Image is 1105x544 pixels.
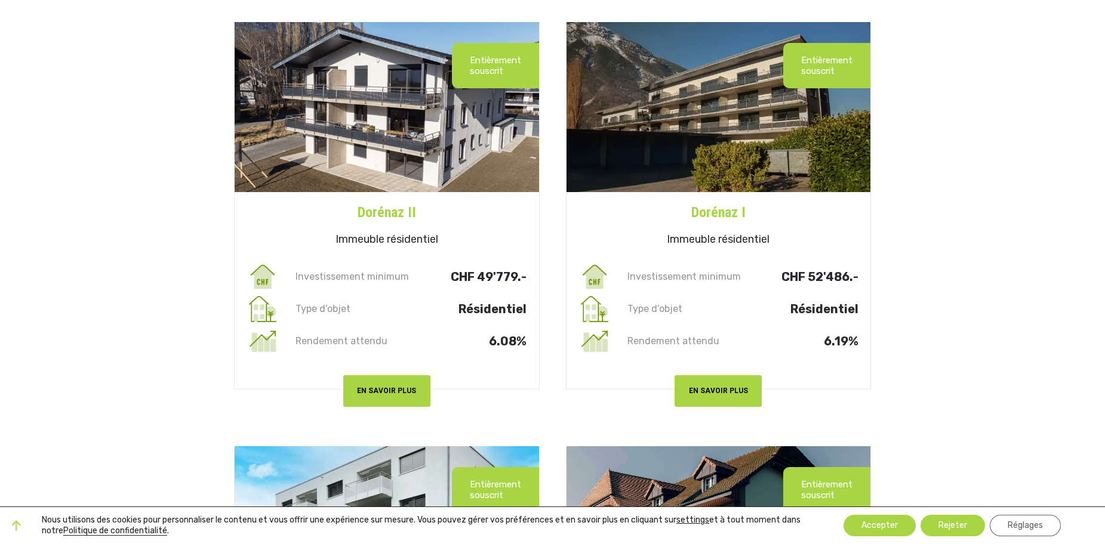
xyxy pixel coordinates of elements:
[247,325,279,357] img: rendement
[921,515,985,536] button: Rejeter
[293,271,410,282] p: Investissement minimum
[741,271,858,282] p: CHF 52'486.-
[567,22,870,192] img: Dorenaz I
[42,515,808,536] p: Nous utilisons des cookies pour personnaliser le contenu et vous offrir une expérience sur mesure...
[625,304,742,314] p: Type d’objet
[801,479,852,500] p: Entièrement souscrit
[410,304,527,314] p: Résidentiel
[578,293,611,325] img: type
[567,192,870,223] a: Dorénaz I
[247,293,279,325] img: type
[741,336,858,347] p: 6.19%
[410,336,527,347] p: 6.08%
[741,304,858,314] p: Résidentiel
[63,526,167,536] a: Politique de confidentialité
[625,336,742,347] p: Rendement attendu
[470,55,521,76] p: Entièrement souscrit
[844,515,916,536] button: Accepter
[235,192,538,223] a: Dorénaz II
[470,479,521,500] p: Entièrement souscrit
[675,375,762,407] button: EN SAVOIR PLUS
[343,375,430,407] button: EN SAVOIR PLUS
[675,364,762,378] a: EN SAVOIR PLUS
[235,22,538,192] img: dorn2
[801,55,852,76] p: Entièrement souscrit
[410,271,527,282] p: CHF 49'779.-
[578,325,611,357] img: rendement
[343,364,430,378] a: EN SAVOIR PLUS
[293,336,410,347] p: Rendement attendu
[676,515,709,526] button: settings
[990,515,1061,536] button: Réglages
[293,304,410,314] p: Type d’objet
[567,223,870,261] h5: Immeuble résidentiel
[235,223,538,261] h5: Immeuble résidentiel
[247,261,279,293] img: invest_min
[625,271,742,282] p: Investissement minimum
[578,261,611,293] img: invest_min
